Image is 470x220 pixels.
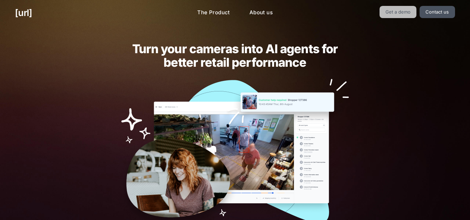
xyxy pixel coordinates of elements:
a: Get a demo [380,6,417,18]
a: About us [244,6,278,19]
a: The Product [192,6,236,19]
a: Contact us [420,6,455,18]
h2: Turn your cameras into AI agents for better retail performance [121,42,349,69]
a: [URL] [15,6,32,19]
